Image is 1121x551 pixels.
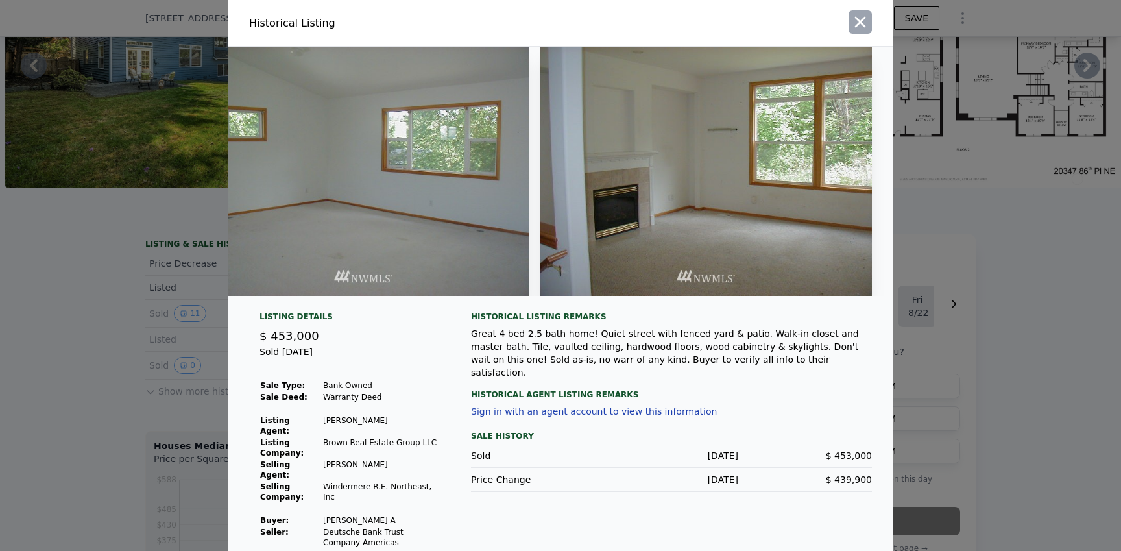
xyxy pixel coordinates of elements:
[259,329,319,343] span: $ 453,000
[260,528,289,537] strong: Seller :
[260,460,290,480] strong: Selling Agent:
[322,391,440,403] td: Warranty Deed
[259,312,440,327] div: Listing Details
[471,406,717,417] button: Sign in with an agent account to view this information
[322,481,440,503] td: Windermere R.E. Northeast, Inc
[471,428,872,444] div: Sale History
[322,526,440,548] td: Deutsche Bank Trust Company Americas
[322,459,440,481] td: [PERSON_NAME]
[322,380,440,391] td: Bank Owned
[322,515,440,526] td: [PERSON_NAME] A
[249,16,555,31] div: Historical Listing
[471,327,872,379] div: Great 4 bed 2.5 bath home! Quiet street with fenced yard & patio. Walk-in closet and master bath....
[471,449,605,462] div: Sold
[605,449,738,462] div: [DATE]
[322,437,440,459] td: Brown Real Estate Group LLC
[471,312,872,322] div: Historical Listing remarks
[826,450,872,461] span: $ 453,000
[826,474,872,485] span: $ 439,900
[260,381,305,390] strong: Sale Type:
[605,473,738,486] div: [DATE]
[260,482,304,502] strong: Selling Company:
[260,516,289,525] strong: Buyer :
[197,47,529,296] img: Property Img
[471,473,605,486] div: Price Change
[322,415,440,437] td: [PERSON_NAME]
[260,393,307,402] strong: Sale Deed:
[260,438,304,458] strong: Listing Company:
[540,47,872,296] img: Property Img
[259,345,440,369] div: Sold [DATE]
[260,416,290,435] strong: Listing Agent:
[471,379,872,400] div: Historical Agent Listing Remarks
